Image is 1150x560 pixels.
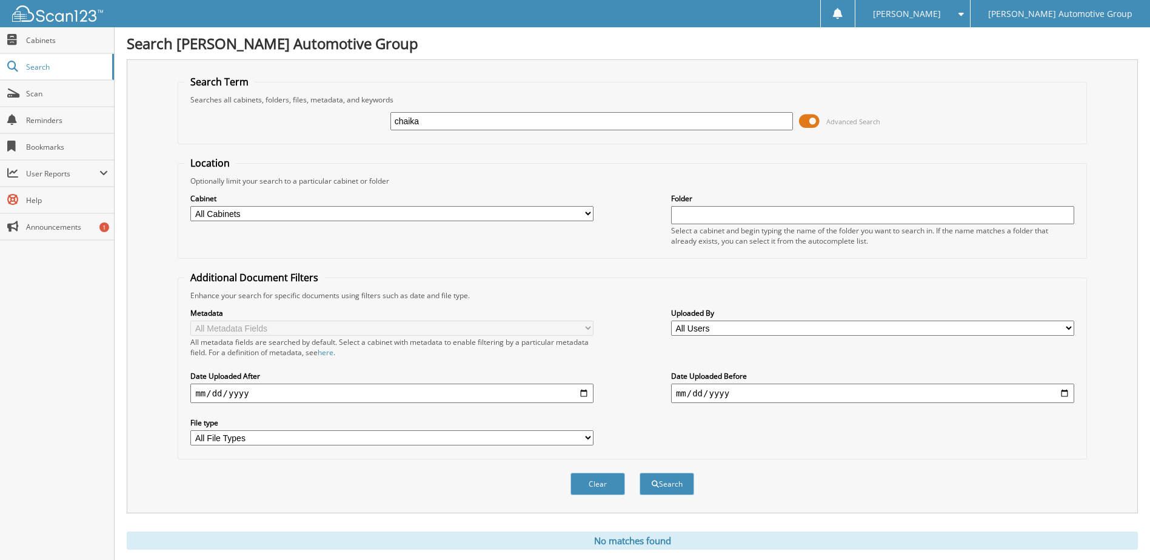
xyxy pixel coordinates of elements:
[318,347,333,358] a: here
[26,115,108,125] span: Reminders
[184,290,1080,301] div: Enhance your search for specific documents using filters such as date and file type.
[26,62,106,72] span: Search
[640,473,694,495] button: Search
[190,384,593,403] input: start
[26,222,108,232] span: Announcements
[26,88,108,99] span: Scan
[184,156,236,170] legend: Location
[127,33,1138,53] h1: Search [PERSON_NAME] Automotive Group
[570,473,625,495] button: Clear
[184,75,255,88] legend: Search Term
[671,225,1074,246] div: Select a cabinet and begin typing the name of the folder you want to search in. If the name match...
[671,308,1074,318] label: Uploaded By
[190,371,593,381] label: Date Uploaded After
[26,168,99,179] span: User Reports
[873,10,941,18] span: [PERSON_NAME]
[99,222,109,232] div: 1
[190,308,593,318] label: Metadata
[826,117,880,126] span: Advanced Search
[26,195,108,205] span: Help
[26,142,108,152] span: Bookmarks
[190,418,593,428] label: File type
[184,271,324,284] legend: Additional Document Filters
[26,35,108,45] span: Cabinets
[671,371,1074,381] label: Date Uploaded Before
[127,532,1138,550] div: No matches found
[671,384,1074,403] input: end
[184,176,1080,186] div: Optionally limit your search to a particular cabinet or folder
[12,5,103,22] img: scan123-logo-white.svg
[671,193,1074,204] label: Folder
[184,95,1080,105] div: Searches all cabinets, folders, files, metadata, and keywords
[988,10,1132,18] span: [PERSON_NAME] Automotive Group
[190,193,593,204] label: Cabinet
[190,337,593,358] div: All metadata fields are searched by default. Select a cabinet with metadata to enable filtering b...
